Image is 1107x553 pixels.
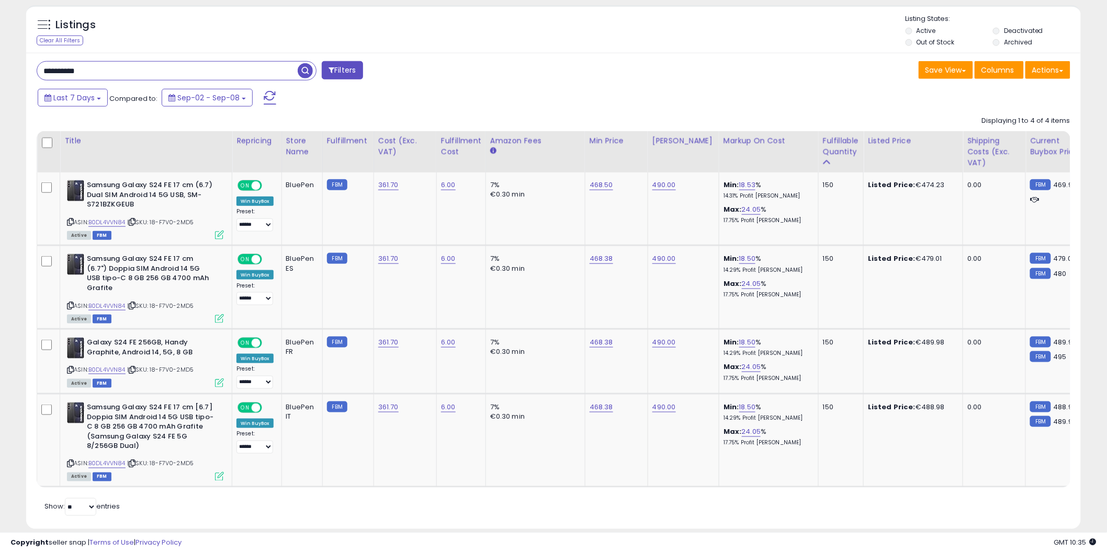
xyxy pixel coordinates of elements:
[89,537,134,547] a: Terms of Use
[967,254,1018,263] div: 0.00
[919,61,973,79] button: Save View
[236,430,274,454] div: Preset:
[724,204,742,214] b: Max:
[724,254,739,263] b: Min:
[724,180,739,190] b: Min:
[261,181,277,190] span: OFF
[67,231,91,240] span: All listings currently available for purchase on Amazon
[127,459,194,468] span: | SKU: 18-F7V0-2MD5
[975,61,1024,79] button: Columns
[724,427,742,436] b: Max:
[724,362,810,382] div: %
[724,375,810,382] p: 17.75% Profit [PERSON_NAME]
[967,180,1018,190] div: 0.00
[127,218,194,226] span: | SKU: 18-F7V0-2MD5
[739,402,756,412] a: 18.50
[724,427,810,446] div: %
[37,36,83,45] div: Clear All Filters
[490,190,577,199] div: €0.30 min
[490,412,577,421] div: €0.30 min
[742,204,761,215] a: 24.05
[327,401,347,412] small: FBM
[724,279,742,289] b: Max:
[868,338,955,347] div: €489.98
[1054,537,1097,547] span: 2025-09-16 10:35 GMT
[177,93,240,103] span: Sep-02 - Sep-08
[378,402,399,412] a: 361.70
[652,337,676,348] a: 490.00
[823,254,855,263] div: 150
[490,264,577,273] div: €0.30 min
[88,365,126,374] a: B0DL4VVN84
[724,192,810,200] p: 14.31% Profit [PERSON_NAME]
[261,339,277,348] span: OFF
[823,135,859,157] div: Fulfillable Quantity
[742,427,761,437] a: 24.05
[87,254,214,295] b: Samsung Galaxy S24 FE 17 cm (6.7") Doppia SIM Android 14 5G USB tipo-C 8 GB 256 GB 4700 mAh Grafite
[1030,268,1050,279] small: FBM
[67,379,91,388] span: All listings currently available for purchase on Amazon
[93,379,111,388] span: FBM
[88,302,126,310] a: B0DL4VVN84
[261,255,277,264] span: OFF
[239,339,252,348] span: ON
[724,337,739,347] b: Min:
[1030,135,1084,157] div: Current Buybox Price
[93,473,111,481] span: FBM
[724,402,810,422] div: %
[1054,180,1077,190] span: 469.99
[327,135,369,146] div: Fulfillment
[239,255,252,264] span: ON
[1030,337,1050,348] small: FBM
[490,402,577,412] div: 7%
[868,135,958,146] div: Listed Price
[87,338,214,360] b: Galaxy S24 FE 256GB, Handy Graphite, Android 14, 5G, 8 GB
[55,18,96,32] h5: Listings
[652,135,715,146] div: [PERSON_NAME]
[378,254,399,264] a: 361.70
[1054,402,1077,412] span: 488.98
[127,365,194,374] span: | SKU: 18-F7V0-2MD5
[739,180,756,190] a: 18.53
[10,537,49,547] strong: Copyright
[1030,351,1050,362] small: FBM
[64,135,228,146] div: Title
[441,180,456,190] a: 6.00
[868,402,916,412] b: Listed Price:
[38,89,108,107] button: Last 7 Days
[1054,352,1067,362] span: 495
[652,254,676,264] a: 490.00
[917,26,936,35] label: Active
[67,254,84,275] img: 31YtuBTyT6L._SL40_.jpg
[378,337,399,348] a: 361.70
[724,180,810,200] div: %
[1004,38,1032,47] label: Archived
[236,419,274,428] div: Win BuyBox
[53,93,95,103] span: Last 7 Days
[742,362,761,372] a: 24.05
[378,180,399,190] a: 361.70
[236,208,274,232] div: Preset:
[490,180,577,190] div: 7%
[1004,26,1043,35] label: Deactivated
[982,116,1070,126] div: Displaying 1 to 4 of 4 items
[719,131,818,172] th: The percentage added to the cost of goods (COGS) that forms the calculator for Min & Max prices.
[236,354,274,363] div: Win BuyBox
[739,254,756,264] a: 18.50
[327,253,347,264] small: FBM
[286,402,314,421] div: BluePen IT
[10,538,182,548] div: seller snap | |
[868,254,955,263] div: €479.01
[67,338,84,359] img: 31YtuBTyT6L._SL40_.jpg
[286,180,314,190] div: BluePen
[93,315,111,324] span: FBM
[162,89,253,107] button: Sep-02 - Sep-08
[724,350,810,357] p: 14.29% Profit [PERSON_NAME]
[490,135,581,146] div: Amazon Fees
[67,402,84,423] img: 31YtuBTyT6L._SL40_.jpg
[868,254,916,263] b: Listed Price:
[286,338,314,356] div: BluePen FR
[1030,253,1050,264] small: FBM
[236,270,274,280] div: Win BuyBox
[590,337,613,348] a: 468.38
